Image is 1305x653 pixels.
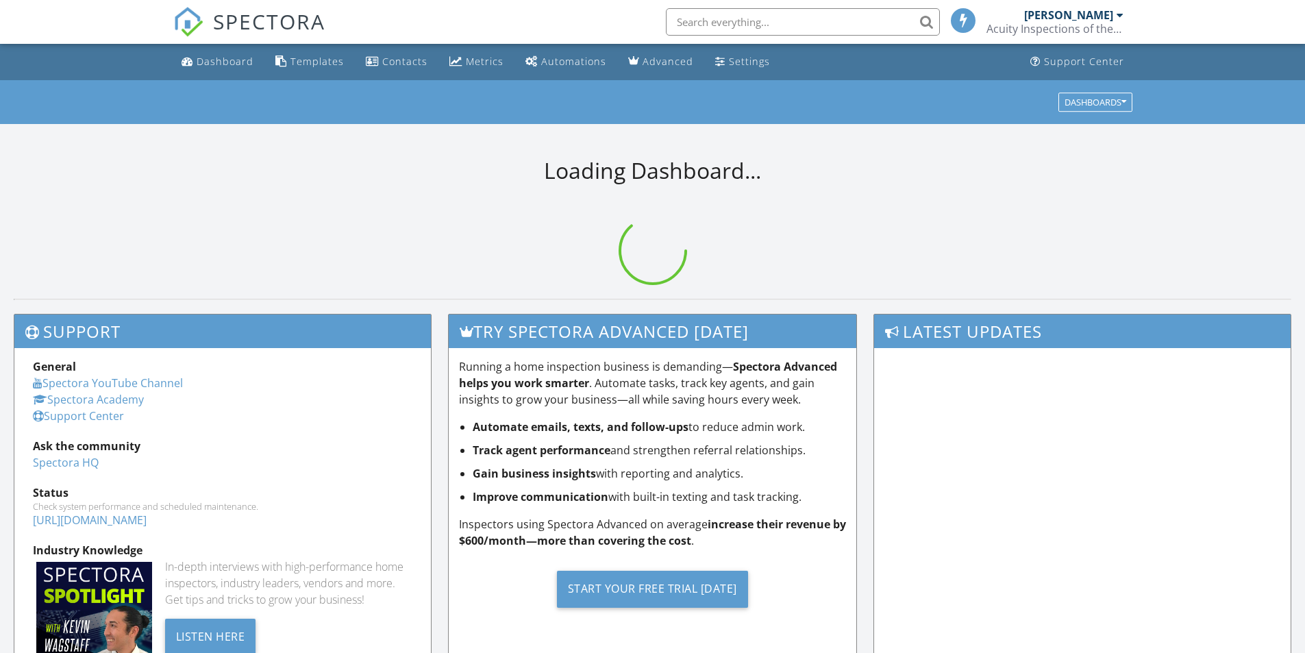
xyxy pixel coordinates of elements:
[1058,93,1132,112] button: Dashboards
[33,438,412,454] div: Ask the community
[459,560,847,618] a: Start Your Free Trial [DATE]
[33,392,144,407] a: Spectora Academy
[1025,49,1130,75] a: Support Center
[33,484,412,501] div: Status
[1024,8,1113,22] div: [PERSON_NAME]
[270,49,349,75] a: Templates
[33,455,99,470] a: Spectora HQ
[1065,97,1126,107] div: Dashboards
[459,516,847,549] p: Inspectors using Spectora Advanced on average .
[33,513,147,528] a: [URL][DOMAIN_NAME]
[459,358,847,408] p: Running a home inspection business is demanding— . Automate tasks, track key agents, and gain ins...
[473,419,688,434] strong: Automate emails, texts, and follow-ups
[290,55,344,68] div: Templates
[473,442,847,458] li: and strengthen referral relationships.
[473,466,596,481] strong: Gain business insights
[541,55,606,68] div: Automations
[197,55,253,68] div: Dashboard
[360,49,433,75] a: Contacts
[1044,55,1124,68] div: Support Center
[444,49,509,75] a: Metrics
[33,359,76,374] strong: General
[643,55,693,68] div: Advanced
[729,55,770,68] div: Settings
[33,408,124,423] a: Support Center
[473,443,610,458] strong: Track agent performance
[165,558,412,608] div: In-depth interviews with high-performance home inspectors, industry leaders, vendors and more. Ge...
[459,359,837,391] strong: Spectora Advanced helps you work smarter
[557,571,748,608] div: Start Your Free Trial [DATE]
[473,419,847,435] li: to reduce admin work.
[520,49,612,75] a: Automations (Basic)
[473,489,847,505] li: with built-in texting and task tracking.
[986,22,1123,36] div: Acuity Inspections of the Lowcountry
[666,8,940,36] input: Search everything...
[173,19,325,47] a: SPECTORA
[33,501,412,512] div: Check system performance and scheduled maintenance.
[623,49,699,75] a: Advanced
[473,465,847,482] li: with reporting and analytics.
[382,55,427,68] div: Contacts
[213,7,325,36] span: SPECTORA
[473,489,608,504] strong: Improve communication
[14,315,431,348] h3: Support
[173,7,203,37] img: The Best Home Inspection Software - Spectora
[449,315,857,348] h3: Try spectora advanced [DATE]
[33,542,412,558] div: Industry Knowledge
[466,55,504,68] div: Metrics
[874,315,1291,348] h3: Latest Updates
[710,49,775,75] a: Settings
[33,375,183,391] a: Spectora YouTube Channel
[176,49,259,75] a: Dashboard
[459,517,846,548] strong: increase their revenue by $600/month—more than covering the cost
[165,628,256,643] a: Listen Here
